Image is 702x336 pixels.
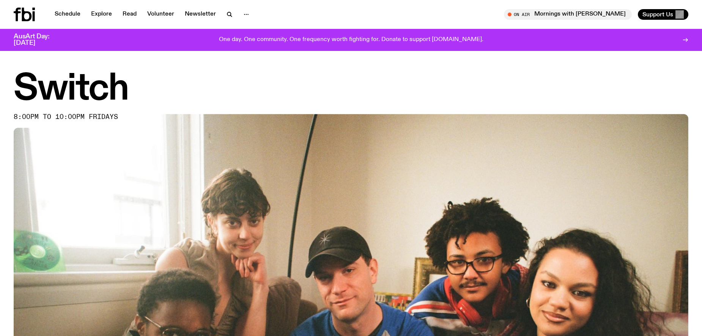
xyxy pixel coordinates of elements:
a: Volunteer [143,9,179,20]
h1: Switch [14,72,688,106]
a: Newsletter [180,9,220,20]
a: Read [118,9,141,20]
p: One day. One community. One frequency worth fighting for. Donate to support [DOMAIN_NAME]. [219,36,483,43]
button: Support Us [638,9,688,20]
button: On AirMornings with [PERSON_NAME] [504,9,632,20]
span: 8:00pm to 10:00pm fridays [14,114,118,120]
a: Explore [87,9,116,20]
span: Support Us [642,11,673,18]
h3: AusArt Day: [DATE] [14,33,62,46]
a: Schedule [50,9,85,20]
